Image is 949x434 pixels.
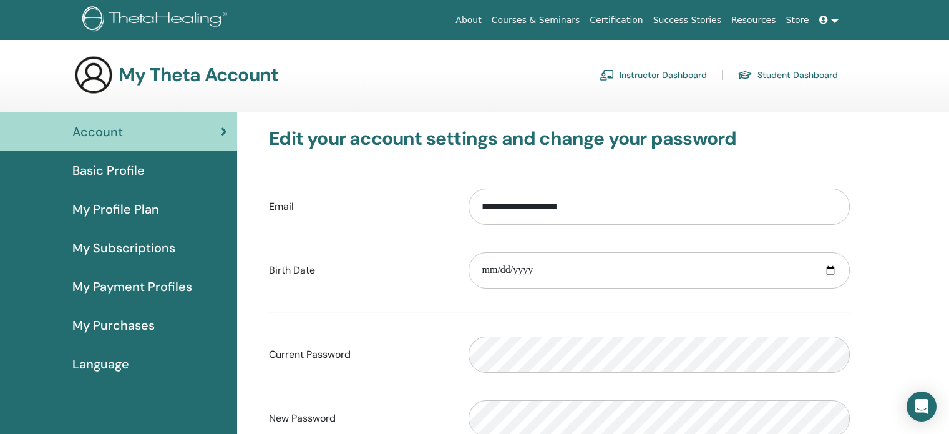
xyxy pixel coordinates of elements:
[72,122,123,141] span: Account
[119,64,278,86] h3: My Theta Account
[260,259,459,282] label: Birth Date
[72,239,175,257] span: My Subscriptions
[737,70,752,81] img: graduation-cap.svg
[72,277,192,296] span: My Payment Profiles
[585,9,648,32] a: Certification
[72,200,159,219] span: My Profile Plan
[82,6,231,34] img: logo.png
[260,407,459,430] label: New Password
[260,195,459,219] label: Email
[74,55,114,95] img: generic-user-icon.jpg
[781,9,814,32] a: Store
[737,65,838,85] a: Student Dashboard
[600,69,615,81] img: chalkboard-teacher.svg
[450,9,486,32] a: About
[260,343,459,367] label: Current Password
[600,65,707,85] a: Instructor Dashboard
[648,9,726,32] a: Success Stories
[907,392,937,422] div: Open Intercom Messenger
[72,161,145,180] span: Basic Profile
[72,316,155,335] span: My Purchases
[269,127,850,150] h3: Edit your account settings and change your password
[72,355,129,373] span: Language
[726,9,781,32] a: Resources
[487,9,585,32] a: Courses & Seminars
